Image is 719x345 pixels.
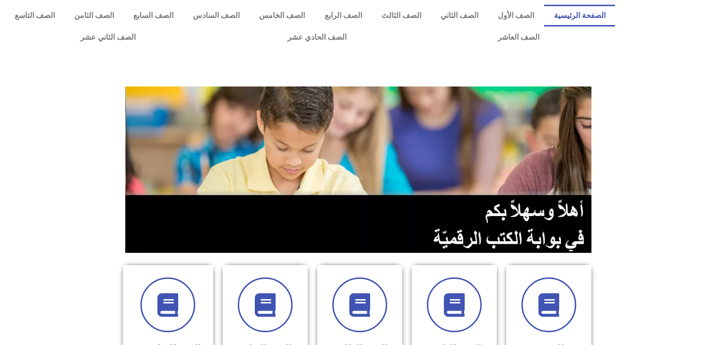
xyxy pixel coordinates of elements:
a: الصف الرابع [315,5,372,26]
a: الصفحة الرئيسية [544,5,615,26]
a: الصف الثالث [372,5,431,26]
a: الصف الثامن [64,5,123,26]
a: الصف الخامس [250,5,315,26]
a: الصف الثاني عشر [5,26,211,48]
a: الصف العاشر [422,26,615,48]
a: الصف الثاني [431,5,488,26]
a: الصف الأول [488,5,544,26]
a: الصف الحادي عشر [211,26,422,48]
a: الصف السادس [183,5,250,26]
a: الصف التاسع [5,5,64,26]
a: الصف السابع [123,5,183,26]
